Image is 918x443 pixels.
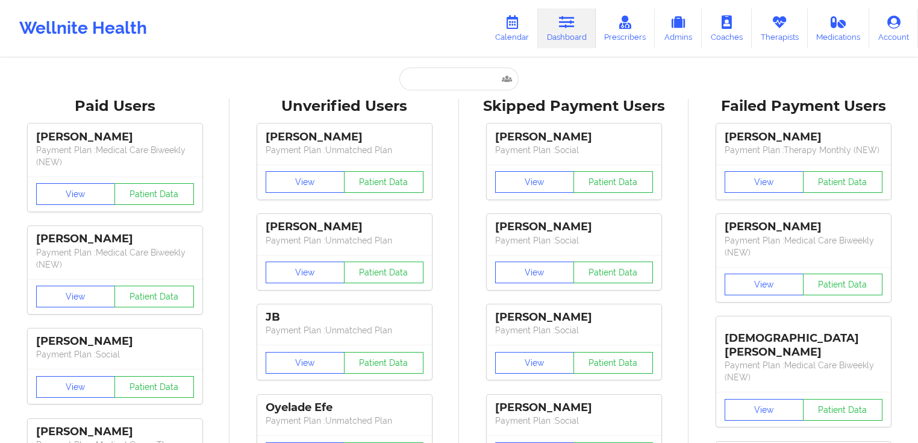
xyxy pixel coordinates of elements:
div: [PERSON_NAME] [725,130,882,144]
button: View [725,171,804,193]
button: Patient Data [344,352,423,374]
p: Payment Plan : Unmatched Plan [266,234,423,247]
button: View [36,376,116,398]
a: Prescribers [596,8,655,48]
button: View [725,274,804,295]
p: Payment Plan : Medical Care Biweekly (NEW) [36,247,194,271]
a: Admins [655,8,702,48]
button: Patient Data [114,183,194,205]
button: View [725,399,804,421]
div: Paid Users [8,97,221,116]
div: Unverified Users [238,97,451,116]
div: [PERSON_NAME] [495,130,653,144]
a: Dashboard [538,8,596,48]
a: Account [869,8,918,48]
button: Patient Data [803,274,882,295]
div: [PERSON_NAME] [495,220,653,234]
div: [PERSON_NAME] [495,310,653,324]
button: Patient Data [803,399,882,421]
p: Payment Plan : Medical Care Biweekly (NEW) [725,234,882,259]
div: [PERSON_NAME] [36,335,194,348]
a: Calendar [486,8,538,48]
div: [PERSON_NAME] [266,130,423,144]
div: Oyelade Efe [266,401,423,415]
p: Payment Plan : Therapy Monthly (NEW) [725,144,882,156]
button: View [266,171,345,193]
p: Payment Plan : Social [495,324,653,336]
p: Payment Plan : Unmatched Plan [266,415,423,427]
a: Coaches [702,8,752,48]
button: View [36,286,116,307]
button: Patient Data [114,286,194,307]
button: Patient Data [114,376,194,398]
p: Payment Plan : Unmatched Plan [266,324,423,336]
p: Payment Plan : Social [495,415,653,427]
a: Medications [808,8,870,48]
p: Payment Plan : Unmatched Plan [266,144,423,156]
button: View [495,171,575,193]
p: Payment Plan : Medical Care Biweekly (NEW) [725,359,882,383]
div: [PERSON_NAME] [495,401,653,415]
button: Patient Data [803,171,882,193]
div: [PERSON_NAME] [725,220,882,234]
button: View [495,262,575,283]
button: View [495,352,575,374]
div: [PERSON_NAME] [36,130,194,144]
button: Patient Data [344,262,423,283]
button: View [36,183,116,205]
button: Patient Data [573,262,653,283]
a: Therapists [752,8,808,48]
div: [PERSON_NAME] [36,425,194,439]
div: [DEMOGRAPHIC_DATA][PERSON_NAME] [725,322,882,359]
button: Patient Data [573,352,653,374]
button: View [266,352,345,374]
div: Skipped Payment Users [467,97,680,116]
p: Payment Plan : Social [495,144,653,156]
button: View [266,262,345,283]
p: Payment Plan : Social [495,234,653,247]
button: Patient Data [573,171,653,193]
button: Patient Data [344,171,423,193]
div: [PERSON_NAME] [36,232,194,246]
div: Failed Payment Users [697,97,910,116]
p: Payment Plan : Social [36,348,194,360]
div: JB [266,310,423,324]
p: Payment Plan : Medical Care Biweekly (NEW) [36,144,194,168]
div: [PERSON_NAME] [266,220,423,234]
